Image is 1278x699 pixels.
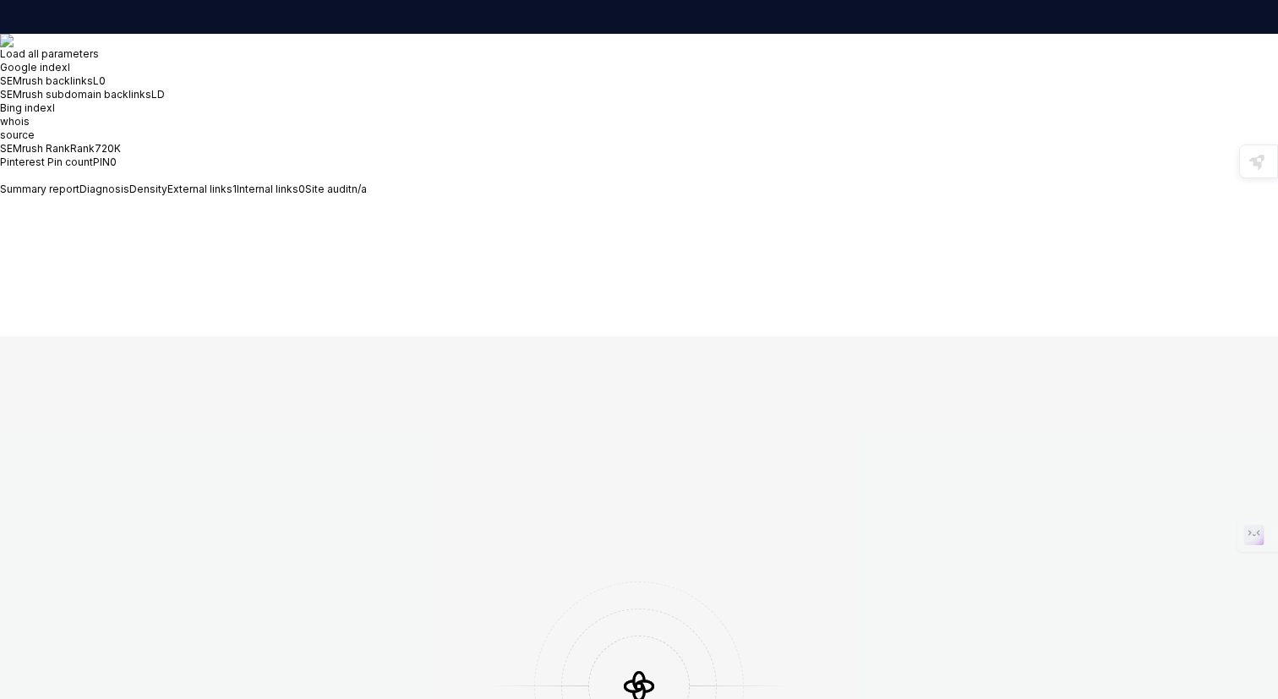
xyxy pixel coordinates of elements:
span: Diagnosis [79,183,129,195]
span: n/a [352,183,367,195]
span: I [52,101,55,114]
span: Density [129,183,167,195]
span: Internal links [237,183,298,195]
span: PIN [93,156,110,168]
span: I [68,61,70,74]
span: Site audit [305,183,352,195]
a: Site auditn/a [305,183,367,195]
span: LD [151,88,165,101]
span: 0 [298,183,305,195]
span: L [93,74,99,87]
a: 0 [99,74,106,87]
a: 0 [110,156,117,168]
a: 720K [95,142,121,155]
span: 1 [232,183,237,195]
span: Rank [70,142,95,155]
span: External links [167,183,232,195]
